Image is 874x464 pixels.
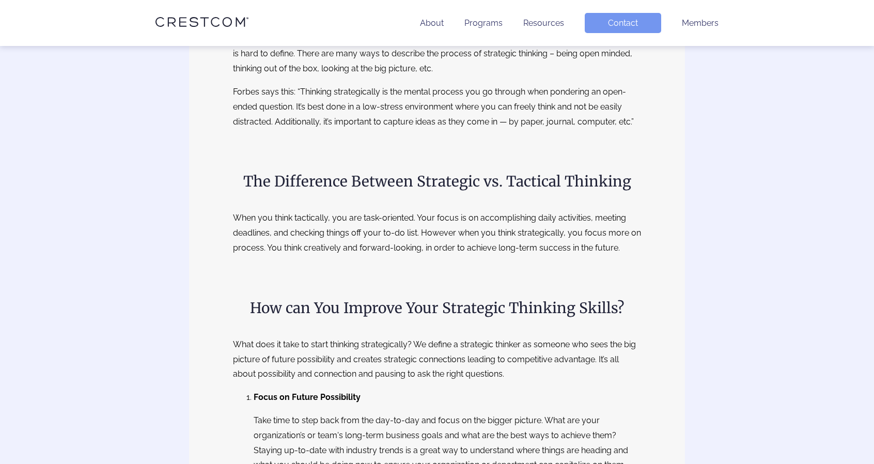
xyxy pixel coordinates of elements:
a: About [420,18,444,28]
p: What does it take to start thinking strategically? We define a strategic thinker as someone who s... [233,337,641,382]
p: When you think tactically, you are task-oriented. Your focus is on accomplishing daily activities... [233,211,641,255]
a: Contact [585,13,661,33]
p: As well as a lack of time and focus, another reason managers don't prioritize strategic thinking ... [233,32,641,76]
a: Resources [523,18,564,28]
h2: The Difference Between Strategic vs. Tactical Thinking [233,171,641,192]
p: Forbes says this: “Thinking strategically is the mental process you go through when pondering an ... [233,85,641,129]
h2: How can You Improve Your Strategic Thinking Skills? [233,297,641,319]
b: Focus on Future Possibility [254,392,361,402]
a: Programs [464,18,503,28]
a: Members [682,18,719,28]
